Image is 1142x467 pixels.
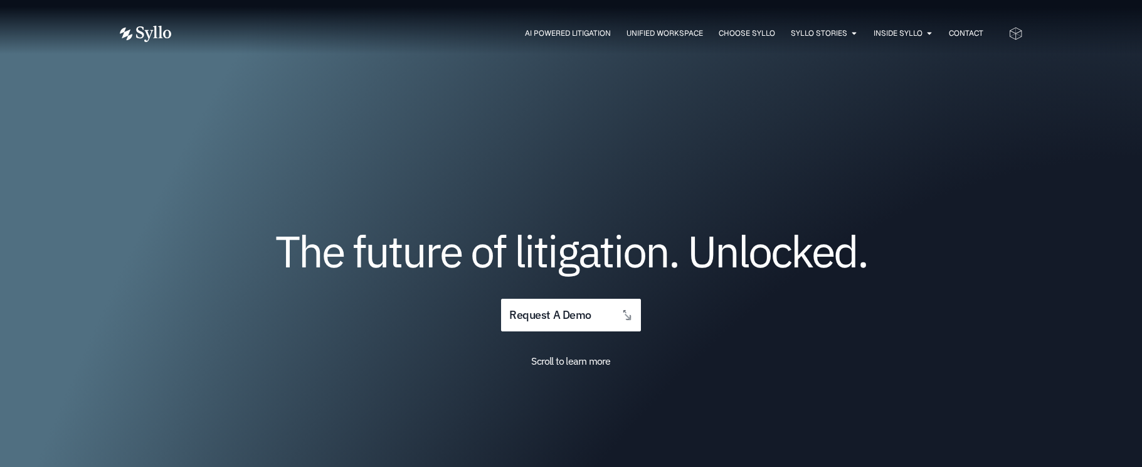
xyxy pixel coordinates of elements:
[195,230,948,272] h1: The future of litigation. Unlocked.
[531,355,610,367] span: Scroll to learn more
[791,28,847,39] a: Syllo Stories
[525,28,611,39] a: AI Powered Litigation
[874,28,923,39] a: Inside Syllo
[949,28,983,39] a: Contact
[501,299,640,332] a: request a demo
[627,28,703,39] a: Unified Workspace
[196,28,983,40] nav: Menu
[196,28,983,40] div: Menu Toggle
[120,26,171,42] img: Vector
[509,309,591,321] span: request a demo
[719,28,775,39] a: Choose Syllo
